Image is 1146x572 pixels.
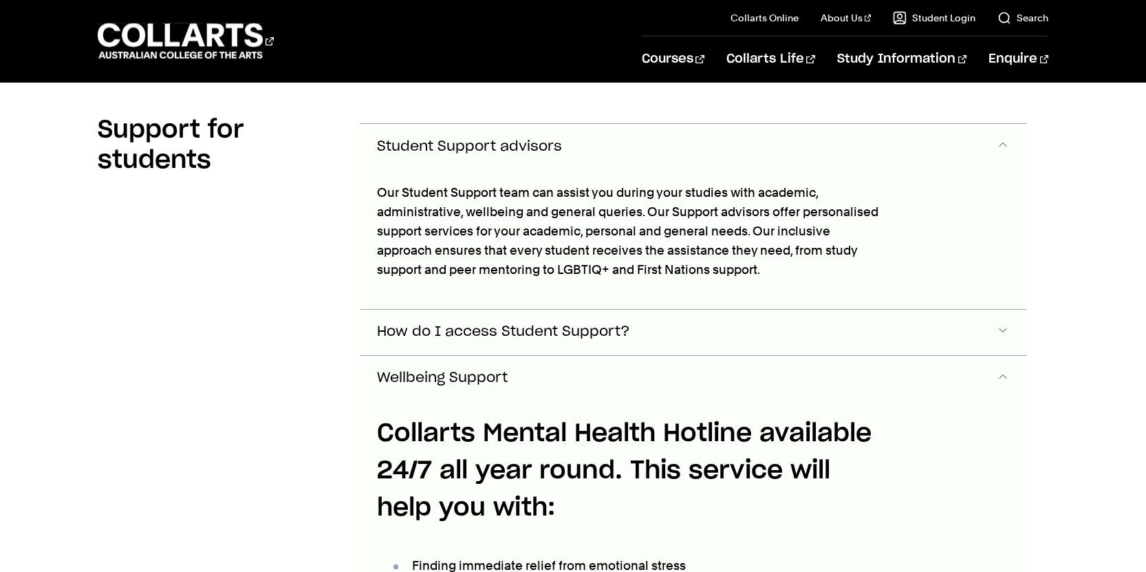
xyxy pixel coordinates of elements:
[731,11,799,25] a: Collarts Online
[377,183,887,279] p: Our Student Support team can assist you during your studies with academic, administrative, wellbe...
[997,11,1048,25] a: Search
[377,324,630,340] span: How do I access Student Support?
[98,115,338,176] h2: Support for students
[837,36,966,82] a: Study Information
[360,124,1027,169] button: Student Support advisors
[893,11,975,25] a: Student Login
[377,370,508,386] span: Wellbeing Support
[360,310,1027,355] button: How do I access Student Support?
[360,356,1027,401] button: Wellbeing Support
[642,36,704,82] a: Courses
[98,21,274,61] div: Go to homepage
[377,139,562,155] span: Student Support advisors
[726,36,815,82] a: Collarts Life
[377,415,887,527] h4: Collarts Mental Health Hotline available 24/7 all year round. This service will help you with:
[988,36,1048,82] a: Enquire
[821,11,872,25] a: About Us
[360,169,1027,309] div: Student Support advisors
